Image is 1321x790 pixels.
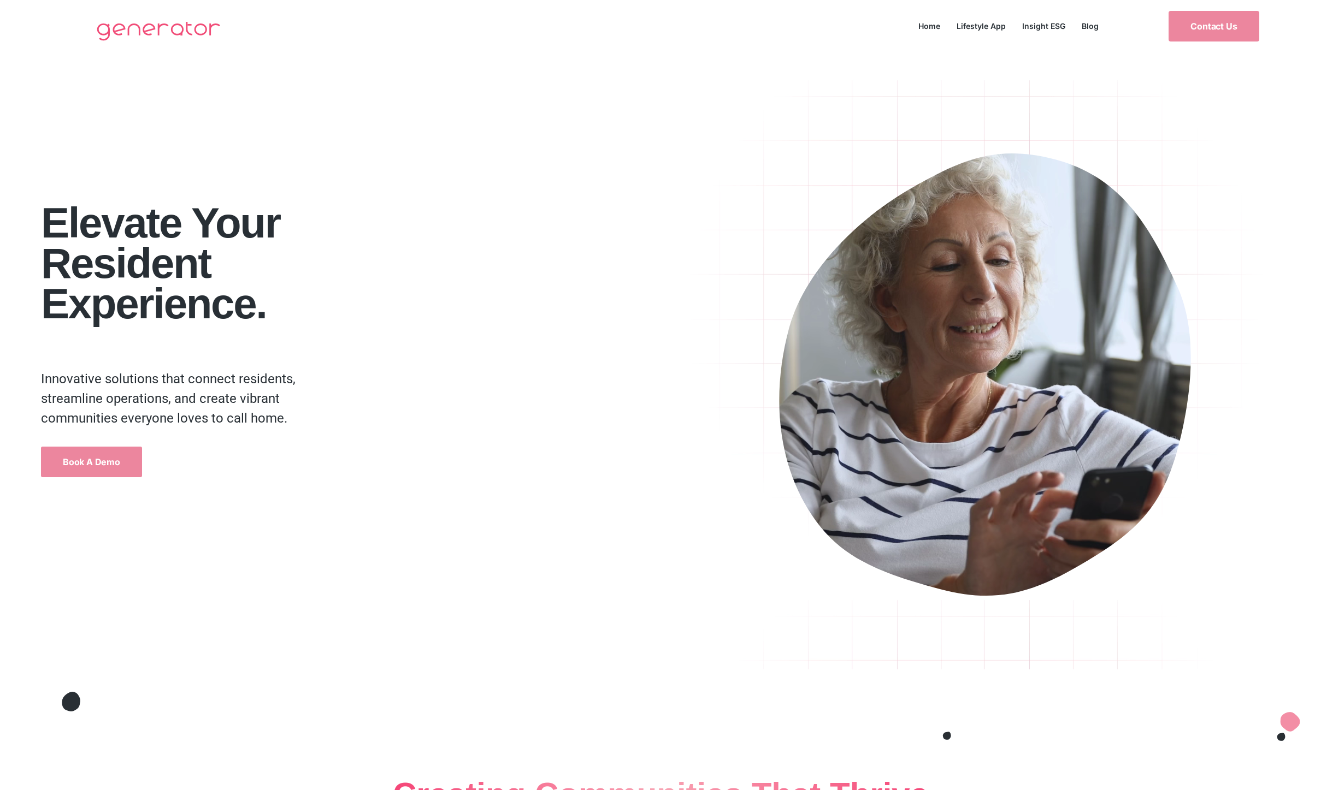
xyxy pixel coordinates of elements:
[1074,19,1107,33] a: Blog
[910,19,1107,33] nav: Menu
[1190,22,1237,31] span: Contact Us
[41,369,310,428] p: Innovative solutions that connect residents, streamline operations, and create vibrant communitie...
[1014,19,1074,33] a: Insight ESG
[41,447,142,477] a: Book a Demo
[948,19,1014,33] a: Lifestyle App
[41,203,679,324] h1: Elevate your Resident Experience.
[1169,11,1259,41] a: Contact Us
[63,458,120,466] span: Book a Demo
[910,19,948,33] a: Home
